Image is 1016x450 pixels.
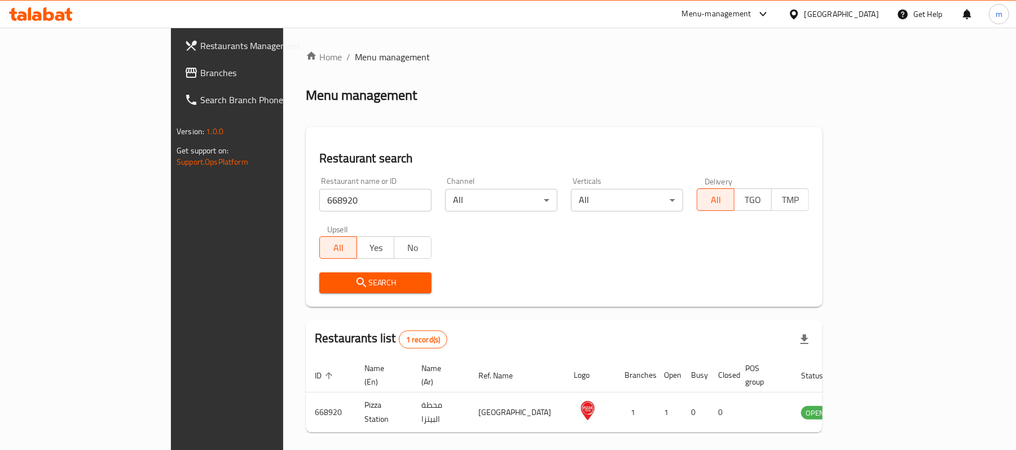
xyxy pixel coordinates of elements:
[705,177,733,185] label: Delivery
[328,276,423,290] span: Search
[655,358,682,392] th: Open
[478,369,527,382] span: Ref. Name
[734,188,772,211] button: TGO
[346,50,350,64] li: /
[445,189,557,211] div: All
[177,143,228,158] span: Get support on:
[709,392,736,433] td: 0
[200,93,332,107] span: Search Branch Phone
[801,407,829,420] span: OPEN
[739,192,767,208] span: TGO
[655,392,682,433] td: 1
[776,192,804,208] span: TMP
[315,369,336,382] span: ID
[421,361,456,389] span: Name (Ar)
[306,86,417,104] h2: Menu management
[702,192,730,208] span: All
[394,236,432,259] button: No
[306,50,823,64] nav: breadcrumb
[319,189,432,211] input: Search for restaurant name or ID..
[565,358,615,392] th: Logo
[399,330,448,348] div: Total records count
[801,406,829,420] div: OPEN
[319,150,809,167] h2: Restaurant search
[315,330,447,348] h2: Restaurants list
[996,8,1002,20] span: m
[399,240,427,256] span: No
[175,32,341,59] a: Restaurants Management
[574,396,602,424] img: Pizza Station
[771,188,809,211] button: TMP
[175,59,341,86] a: Branches
[362,240,390,256] span: Yes
[801,369,838,382] span: Status
[306,358,890,433] table: enhanced table
[791,326,818,353] div: Export file
[399,334,447,345] span: 1 record(s)
[804,8,879,20] div: [GEOGRAPHIC_DATA]
[327,225,348,233] label: Upsell
[709,358,736,392] th: Closed
[682,7,751,21] div: Menu-management
[177,124,204,139] span: Version:
[355,50,430,64] span: Menu management
[357,236,394,259] button: Yes
[697,188,734,211] button: All
[177,155,248,169] a: Support.OpsPlatform
[615,392,655,433] td: 1
[324,240,353,256] span: All
[200,66,332,80] span: Branches
[319,236,357,259] button: All
[206,124,223,139] span: 1.0.0
[615,358,655,392] th: Branches
[682,392,709,433] td: 0
[469,392,565,433] td: [GEOGRAPHIC_DATA]
[355,392,412,433] td: Pizza Station
[412,392,469,433] td: محطة البيتزا
[319,272,432,293] button: Search
[200,39,332,52] span: Restaurants Management
[364,361,399,389] span: Name (En)
[175,86,341,113] a: Search Branch Phone
[682,358,709,392] th: Busy
[571,189,683,211] div: All
[745,361,779,389] span: POS group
